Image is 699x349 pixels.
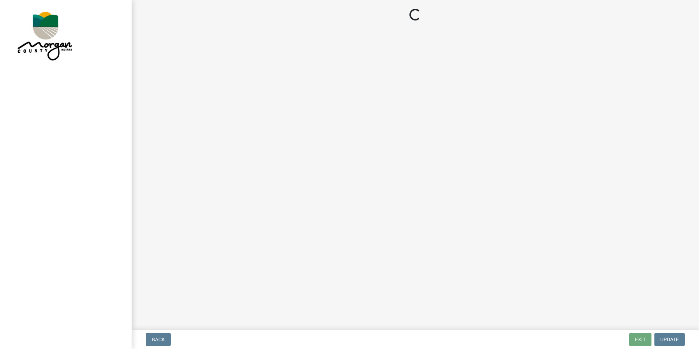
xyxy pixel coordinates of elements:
button: Back [146,333,171,346]
span: Update [660,337,679,342]
button: Update [654,333,685,346]
img: Morgan County, Indiana [15,8,73,63]
button: Exit [629,333,651,346]
span: Back [152,337,165,342]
